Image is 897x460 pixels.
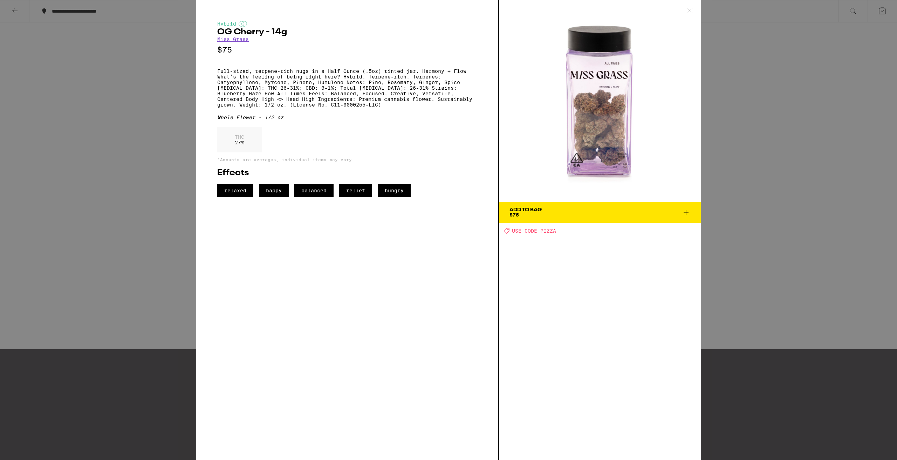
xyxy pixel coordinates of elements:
button: Add To Bag$75 [499,202,701,223]
span: relief [339,184,372,197]
p: THC [235,134,244,140]
p: *Amounts are averages, individual items may vary. [217,157,477,162]
span: balanced [294,184,334,197]
h2: Effects [217,169,477,177]
div: Whole Flower - 1/2 oz [217,115,477,120]
div: 27 % [217,127,262,152]
a: Miss Grass [217,36,249,42]
p: Full-sized, terpene-rich nugs in a Half Ounce (.5oz) tinted jar. Harmony + Flow What’s the feelin... [217,68,477,108]
span: hungry [378,184,411,197]
div: Add To Bag [509,207,542,212]
span: USE CODE PIZZA [512,228,556,234]
div: Hybrid [217,21,477,27]
h2: OG Cherry - 14g [217,28,477,36]
p: $75 [217,46,477,54]
span: happy [259,184,289,197]
span: relaxed [217,184,253,197]
span: $75 [509,212,519,218]
img: hybridColor.svg [239,21,247,27]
